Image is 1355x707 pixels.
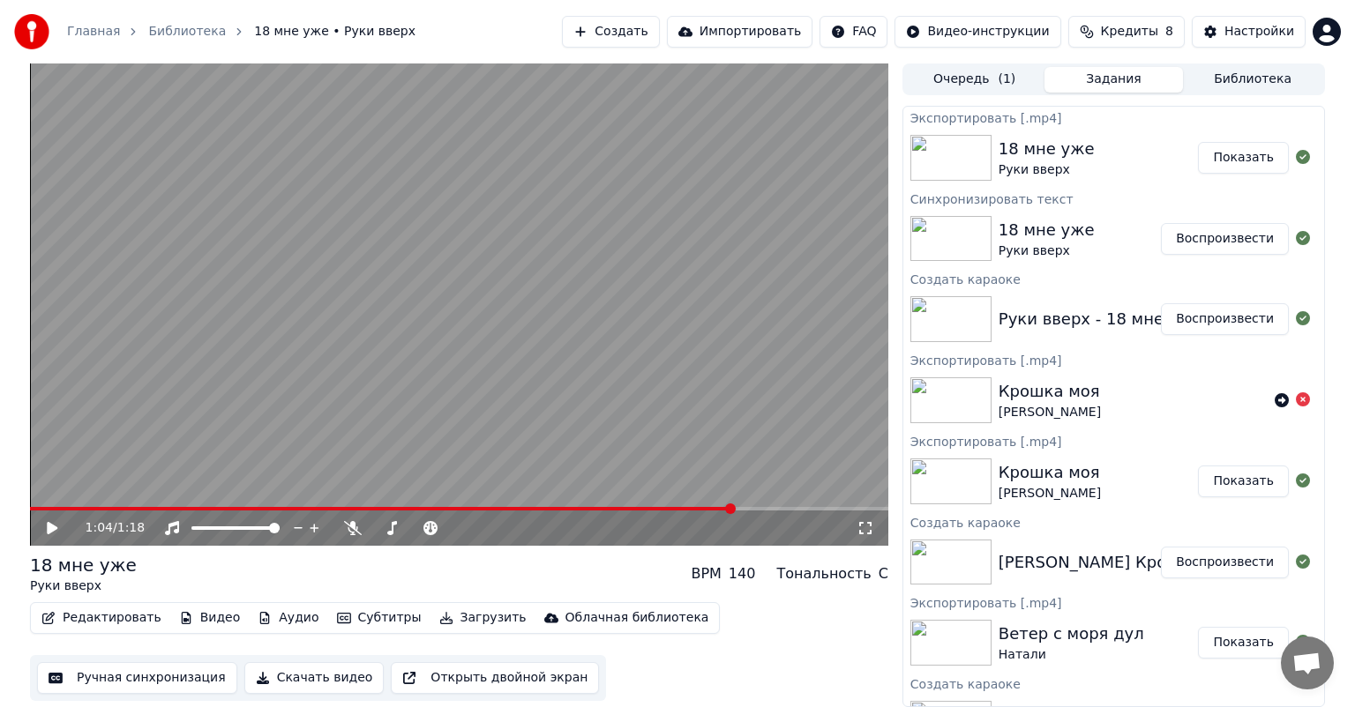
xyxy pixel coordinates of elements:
div: Экспортировать [.mp4] [903,592,1324,613]
div: [PERSON_NAME] [999,485,1101,502]
button: Видео-инструкции [895,16,1060,48]
button: Аудио [251,606,326,630]
span: 8 [1165,23,1173,41]
button: Загрузить [432,606,534,630]
div: Облачная библиотека [565,609,709,627]
button: Воспроизвести [1161,547,1289,578]
button: Настройки [1192,16,1306,48]
div: [PERSON_NAME] [999,404,1101,421]
div: BPM [691,563,721,584]
button: Ручная синхронизация [37,662,237,694]
div: Ветер с моря дул [999,621,1144,646]
button: Открыть двойной экран [391,662,599,694]
img: youka [14,14,49,49]
div: Руки вверх - 18 мне уже [999,307,1202,331]
button: Показать [1198,142,1289,174]
span: 18 мне уже • Руки вверх [254,23,415,41]
button: Создать [562,16,659,48]
div: Руки вверх [999,242,1095,260]
div: C [879,563,888,584]
div: Экспортировать [.mp4] [903,107,1324,128]
button: Библиотека [1183,67,1322,93]
button: Воспроизвести [1161,223,1289,255]
div: Руки вверх [30,577,137,595]
button: Скачать видео [244,662,385,694]
button: Воспроизвести [1161,303,1289,335]
div: 18 мне уже [999,218,1095,242]
span: Кредиты [1101,23,1158,41]
button: Очередь [905,67,1044,93]
button: FAQ [820,16,887,48]
div: Открытый чат [1281,636,1334,689]
button: Субтитры [330,606,429,630]
div: Создать караоке [903,268,1324,289]
div: Тональность [776,563,871,584]
div: 18 мне уже [30,553,137,577]
span: 1:18 [117,519,145,537]
span: 1:04 [86,519,113,537]
button: Показать [1198,627,1289,659]
div: Натали [999,646,1144,664]
div: Экспортировать [.mp4] [903,430,1324,451]
div: Создать караоке [903,511,1324,532]
button: Кредиты8 [1068,16,1185,48]
div: Руки вверх [999,161,1095,179]
div: 140 [729,563,756,584]
button: Задания [1044,67,1184,93]
button: Видео [172,606,248,630]
button: Показать [1198,465,1289,497]
div: Синхронизировать текст [903,188,1324,209]
a: Библиотека [148,23,226,41]
div: 18 мне уже [999,137,1095,161]
nav: breadcrumb [67,23,415,41]
button: Импортировать [667,16,813,48]
div: / [86,519,128,537]
div: [PERSON_NAME] Крошка моя [999,550,1237,575]
div: Крошка моя [999,379,1101,404]
a: Главная [67,23,120,41]
div: Настройки [1224,23,1294,41]
span: ( 1 ) [998,71,1015,88]
button: Редактировать [34,606,168,630]
div: Крошка моя [999,460,1101,485]
div: Экспортировать [.mp4] [903,349,1324,370]
div: Создать караоке [903,673,1324,694]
